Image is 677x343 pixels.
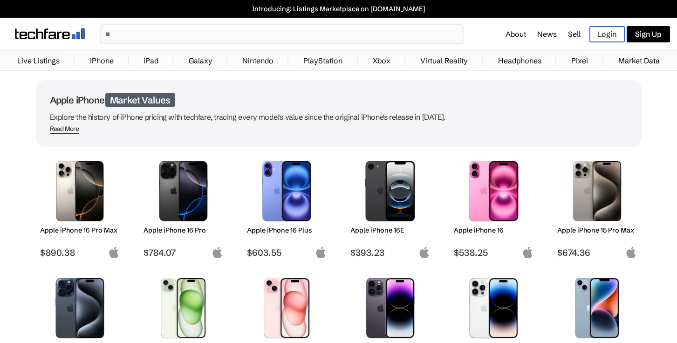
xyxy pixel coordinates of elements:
[522,247,533,258] img: apple-logo
[247,226,327,234] h2: Apple iPhone 16 Plus
[144,247,223,258] span: $784.07
[108,247,120,258] img: apple-logo
[568,29,581,39] a: Sell
[299,51,347,70] a: PlayStation
[350,247,430,258] span: $393.23
[557,226,637,234] h2: Apple iPhone 15 Pro Max
[254,278,320,338] img: iPhone 15
[13,51,64,70] a: Live Listings
[450,156,538,258] a: iPhone 16 Apple iPhone 16 $538.25 apple-logo
[150,161,216,221] img: iPhone 16 Pro
[357,161,423,221] img: iPhone 16E
[15,28,85,39] img: techfare logo
[47,161,113,221] img: iPhone 16 Pro Max
[506,29,526,39] a: About
[150,278,216,338] img: iPhone 15 Plus
[461,161,527,221] img: iPhone 16
[47,278,113,338] img: iPhone 15 Pro
[454,226,533,234] h2: Apple iPhone 16
[368,51,395,70] a: Xbox
[537,29,557,39] a: News
[247,247,327,258] span: $603.55
[5,5,672,13] a: Introducing: Listings Marketplace on [DOMAIN_NAME]
[625,247,637,258] img: apple-logo
[40,247,120,258] span: $890.38
[105,93,175,107] span: Market Values
[139,51,163,70] a: iPad
[564,161,630,221] img: iPhone 15 Pro Max
[50,125,79,133] div: Read More
[553,156,642,258] a: iPhone 15 Pro Max Apple iPhone 15 Pro Max $674.36 apple-logo
[346,156,435,258] a: iPhone 16E Apple iPhone 16E $393.23 apple-logo
[461,278,527,338] img: iPhone 14 Pro
[589,26,625,42] a: Login
[85,51,118,70] a: iPhone
[238,51,278,70] a: Nintendo
[139,156,228,258] a: iPhone 16 Pro Apple iPhone 16 Pro $784.07 apple-logo
[454,247,533,258] span: $538.25
[627,26,670,42] a: Sign Up
[416,51,472,70] a: Virtual Reality
[493,51,546,70] a: Headphones
[418,247,430,258] img: apple-logo
[50,110,628,123] p: Explore the history of iPhone pricing with techfare, tracing every model's value since the origin...
[184,51,217,70] a: Galaxy
[50,125,79,134] span: Read More
[357,278,423,338] img: iPhone 14 Pro Max
[254,161,320,221] img: iPhone 16 Plus
[212,247,223,258] img: apple-logo
[614,51,664,70] a: Market Data
[350,226,430,234] h2: Apple iPhone 16E
[567,51,593,70] a: Pixel
[557,247,637,258] span: $674.36
[144,226,223,234] h2: Apple iPhone 16 Pro
[40,226,120,234] h2: Apple iPhone 16 Pro Max
[36,156,124,258] a: iPhone 16 Pro Max Apple iPhone 16 Pro Max $890.38 apple-logo
[50,94,628,106] h1: Apple iPhone
[564,278,630,338] img: iPhone 14 Plus
[315,247,327,258] img: apple-logo
[243,156,331,258] a: iPhone 16 Plus Apple iPhone 16 Plus $603.55 apple-logo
